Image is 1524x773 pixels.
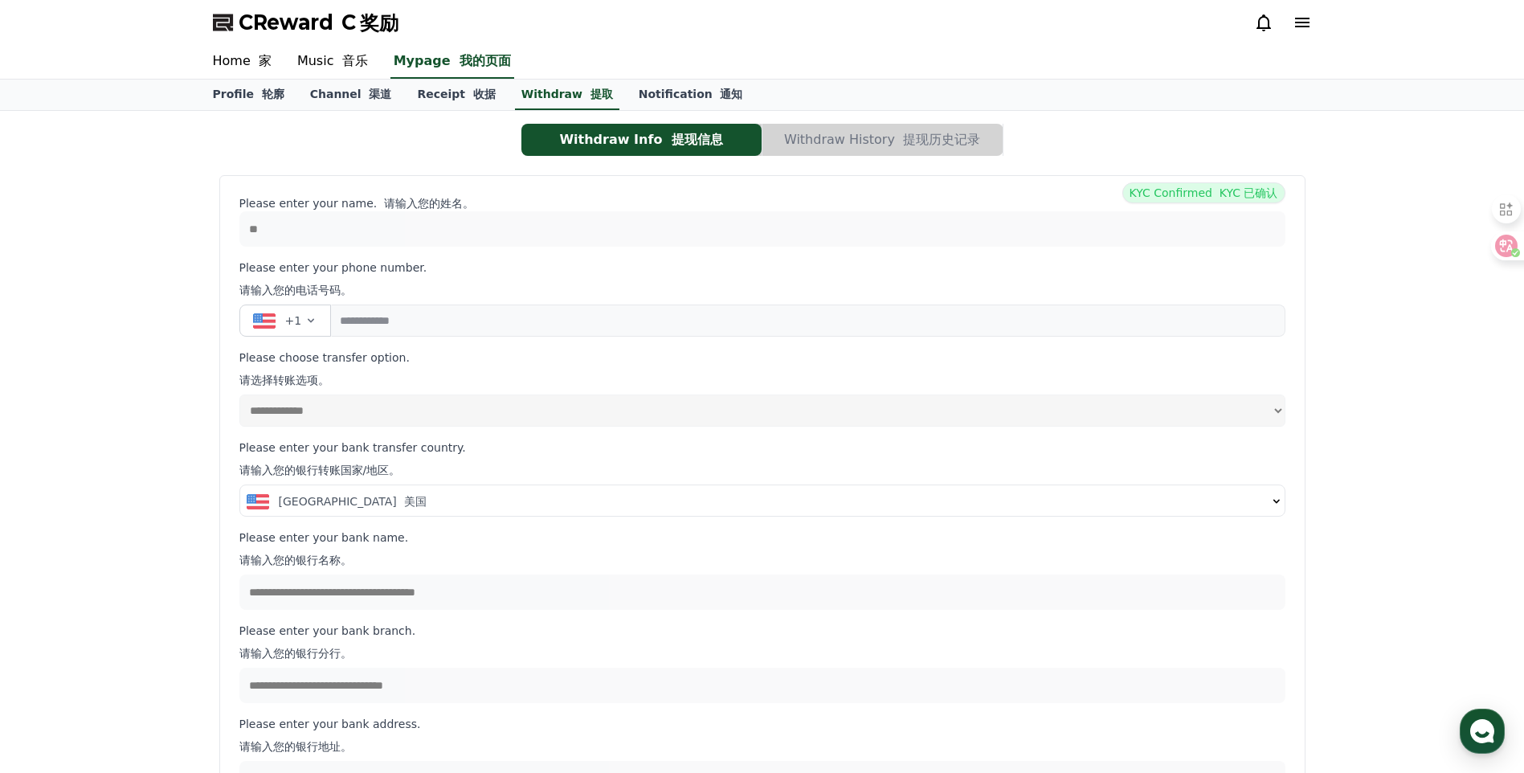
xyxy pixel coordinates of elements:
[239,623,1285,668] p: Please enter your bank branch.
[390,45,514,79] a: Mypage 我的页面
[1220,186,1278,199] font: KYC 已确认
[297,80,405,110] a: Channel 渠道
[5,509,106,550] a: Home
[342,53,368,68] font: 音乐
[239,195,1285,211] p: Please enter your name.
[239,284,352,297] font: 请输入您的电话号码。
[279,493,427,509] span: [GEOGRAPHIC_DATA]
[262,88,284,100] font: 轮廓
[284,45,381,79] a: Music 音乐
[238,534,277,546] span: Settings
[590,88,613,100] font: 提取
[213,10,398,35] a: CReward C 奖励
[404,495,427,508] font: 美国
[762,124,1003,156] a: Withdraw History 提现历史记录
[239,374,329,386] font: 请选择转账选项。
[239,464,401,476] font: 请输入您的银行转账国家/地区。
[473,88,496,100] font: 收据
[720,88,742,100] font: 通知
[239,554,352,566] font: 请输入您的银行名称。
[384,197,474,210] font: 请输入您的姓名。
[200,80,297,110] a: Profile 轮廓
[1122,182,1285,203] span: KYC Confirmed
[521,124,762,156] button: Withdraw Info 提现信息
[404,80,508,110] a: Receipt 收据
[239,350,1285,395] p: Please choose transfer option.
[285,313,302,329] span: +1
[239,10,398,35] span: CReward
[133,534,181,547] span: Messages
[259,53,272,68] font: 家
[626,80,756,110] a: Notification 通知
[239,647,352,660] font: 请输入您的银行分行。
[200,45,284,79] a: Home 家
[460,53,511,68] font: 我的页面
[341,11,398,34] font: C 奖励
[239,260,1285,305] p: Please enter your phone number.
[369,88,391,100] font: 渠道
[903,132,980,147] font: 提现历史记录
[239,530,1285,575] p: Please enter your bank name.
[515,80,619,110] a: Withdraw 提取
[762,124,1003,156] button: Withdraw History 提现历史记录
[106,509,207,550] a: Messages
[672,132,723,147] font: 提现信息
[207,509,308,550] a: Settings
[41,534,69,546] span: Home
[239,740,352,753] font: 请输入您的银行地址。
[239,716,1285,761] p: Please enter your bank address.
[239,440,1285,485] p: Please enter your bank transfer country.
